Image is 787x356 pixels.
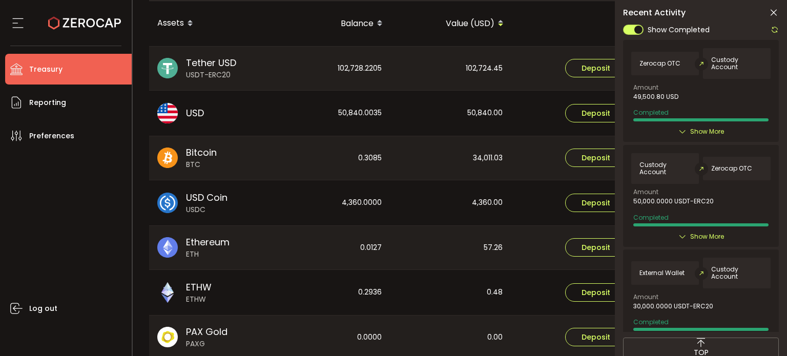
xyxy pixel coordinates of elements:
[270,47,390,91] div: 102,728.2205
[565,238,627,257] button: Deposit
[582,289,610,296] span: Deposit
[391,91,511,136] div: 50,840.00
[633,303,713,310] span: 30,000.0000 USDT-ERC20
[149,15,270,32] div: Assets
[270,226,390,270] div: 0.0127
[186,191,227,204] span: USD Coin
[157,148,178,168] img: btc_portfolio.svg
[157,58,178,78] img: usdt_portfolio.svg
[391,47,511,91] div: 102,724.45
[582,110,610,117] span: Deposit
[157,103,178,123] img: usd_portfolio.svg
[582,244,610,251] span: Deposit
[157,237,178,258] img: eth_portfolio.svg
[565,104,627,122] button: Deposit
[711,56,762,71] span: Custody Account
[157,193,178,213] img: usdc_portfolio.svg
[582,333,610,341] span: Deposit
[711,165,752,172] span: Zerocap OTC
[29,62,63,77] span: Treasury
[633,294,658,300] span: Amount
[186,159,217,170] span: BTC
[391,270,511,315] div: 0.48
[582,199,610,206] span: Deposit
[391,136,511,180] div: 34,011.03
[186,249,230,260] span: ETH
[623,9,686,17] span: Recent Activity
[736,307,787,356] iframe: Chat Widget
[186,294,212,305] span: ETHW
[270,270,390,315] div: 0.2936
[270,180,390,225] div: 4,360.0000
[270,91,390,136] div: 50,840.0035
[711,266,762,280] span: Custody Account
[633,189,658,195] span: Amount
[186,235,230,249] span: Ethereum
[690,127,724,137] span: Show More
[186,204,227,215] span: USDC
[690,232,724,242] span: Show More
[639,161,691,176] span: Custody Account
[270,136,390,180] div: 0.3085
[565,59,627,77] button: Deposit
[186,325,227,339] span: PAX Gold
[186,70,236,80] span: USDT-ERC20
[186,145,217,159] span: Bitcoin
[391,15,512,32] div: Value (USD)
[29,301,57,316] span: Log out
[633,198,714,205] span: 50,000.0000 USDT-ERC20
[633,213,669,222] span: Completed
[186,280,212,294] span: ETHW
[639,269,685,277] span: External Wallet
[565,283,627,302] button: Deposit
[157,327,178,347] img: paxg_portfolio.svg
[565,149,627,167] button: Deposit
[565,328,627,346] button: Deposit
[391,180,511,225] div: 4,360.00
[639,60,680,67] span: Zerocap OTC
[633,85,658,91] span: Amount
[391,226,511,270] div: 57.26
[186,339,227,349] span: PAXG
[29,95,66,110] span: Reporting
[582,154,610,161] span: Deposit
[186,106,204,120] span: USD
[157,282,178,303] img: ethw_portfolio.png
[186,56,236,70] span: Tether USD
[565,194,627,212] button: Deposit
[633,108,669,117] span: Completed
[648,25,710,35] span: Show Completed
[582,65,610,72] span: Deposit
[29,129,74,143] span: Preferences
[633,318,669,326] span: Completed
[633,93,678,100] span: 49,500.80 USD
[270,15,391,32] div: Balance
